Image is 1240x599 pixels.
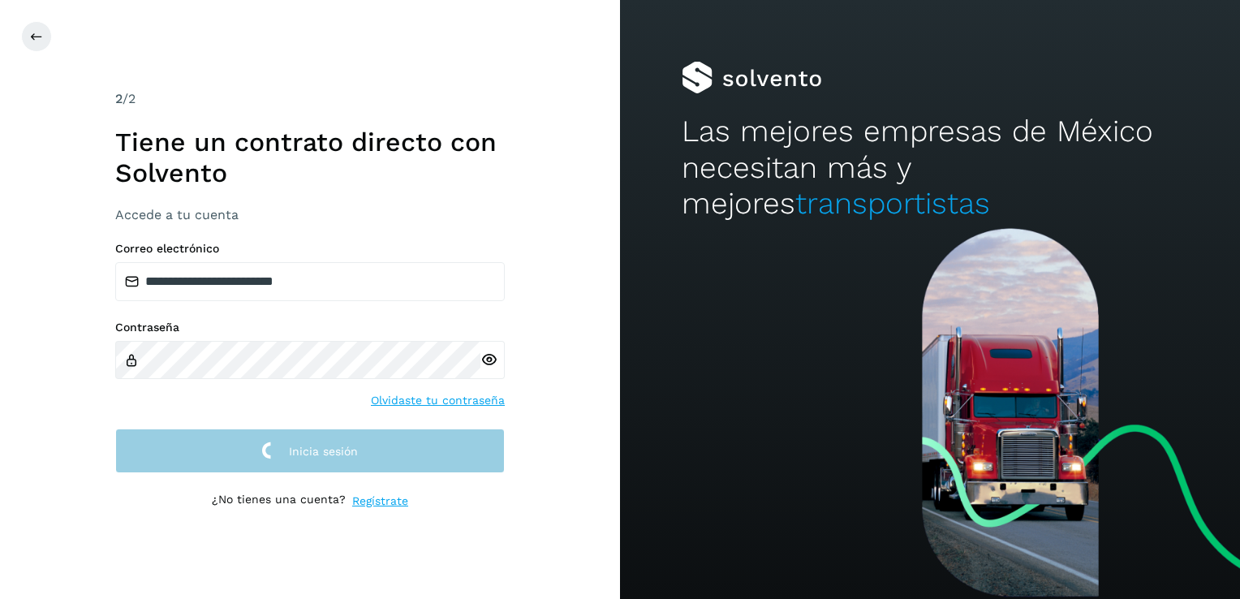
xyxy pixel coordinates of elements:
div: /2 [115,89,505,109]
span: Inicia sesión [289,446,358,457]
h2: Las mejores empresas de México necesitan más y mejores [682,114,1178,222]
a: Regístrate [352,493,408,510]
p: ¿No tienes una cuenta? [212,493,346,510]
span: 2 [115,91,123,106]
button: Inicia sesión [115,429,505,473]
label: Correo electrónico [115,242,505,256]
h3: Accede a tu cuenta [115,207,505,222]
a: Olvidaste tu contraseña [371,392,505,409]
span: transportistas [795,186,990,221]
label: Contraseña [115,321,505,334]
h1: Tiene un contrato directo con Solvento [115,127,505,189]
